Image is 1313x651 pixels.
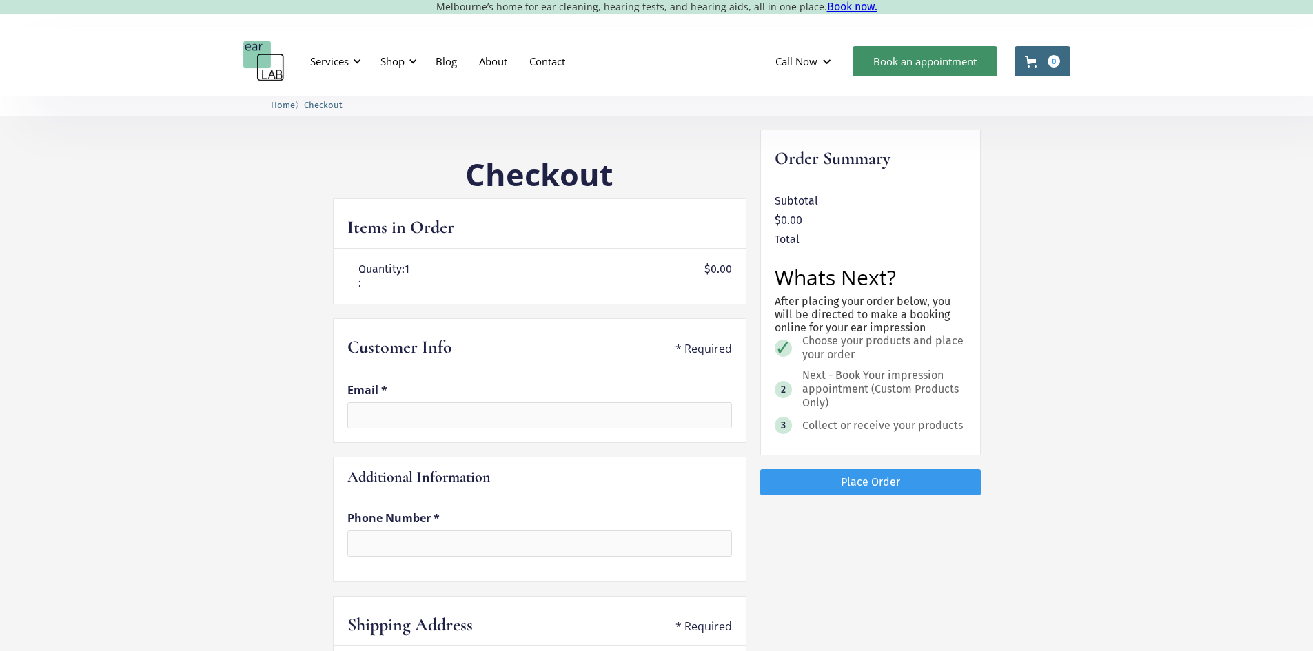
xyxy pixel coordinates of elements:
[243,41,285,82] a: home
[764,41,846,82] div: Call Now
[775,214,802,227] div: $0.00
[775,233,800,247] div: Total
[775,194,818,208] div: Subtotal
[781,420,786,431] div: 3
[347,335,452,359] h3: Customer Info
[347,216,454,239] h3: Items in Order
[347,467,491,487] h4: Additional Information
[310,54,349,68] div: Services
[271,98,295,111] a: Home
[760,469,981,495] a: Place Order
[405,262,409,276] div: 1
[704,262,732,290] div: $0.00
[675,342,732,355] div: * Required
[518,41,576,81] a: Contact
[347,613,473,637] h3: Shipping Address
[358,276,361,289] span: :
[271,100,295,110] span: Home
[271,98,304,112] li: 〉
[775,337,792,360] div: ✓
[1048,55,1060,68] div: 0
[347,511,732,525] label: Phone Number *
[372,41,421,82] div: Shop
[302,41,365,82] div: Services
[468,41,518,81] a: About
[1015,46,1070,76] a: Open cart
[333,157,746,192] h1: Checkout
[304,98,343,111] a: Checkout
[347,383,732,397] label: Email *
[802,334,964,362] div: Choose your products and place your order
[358,262,405,276] div: Quantity:
[380,54,405,68] div: Shop
[853,46,997,76] a: Book an appointment
[425,41,468,81] a: Blog
[802,369,964,410] div: Next - Book Your impression appointment (Custom Products Only)
[775,267,966,288] h2: Whats Next?
[304,100,343,110] span: Checkout
[775,54,817,68] div: Call Now
[775,295,966,335] p: After placing your order below, you will be directed to make a booking online for your ear impres...
[675,619,732,633] div: * Required
[775,147,890,170] h3: Order Summary
[781,384,786,395] div: 2
[802,419,963,433] div: Collect or receive your products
